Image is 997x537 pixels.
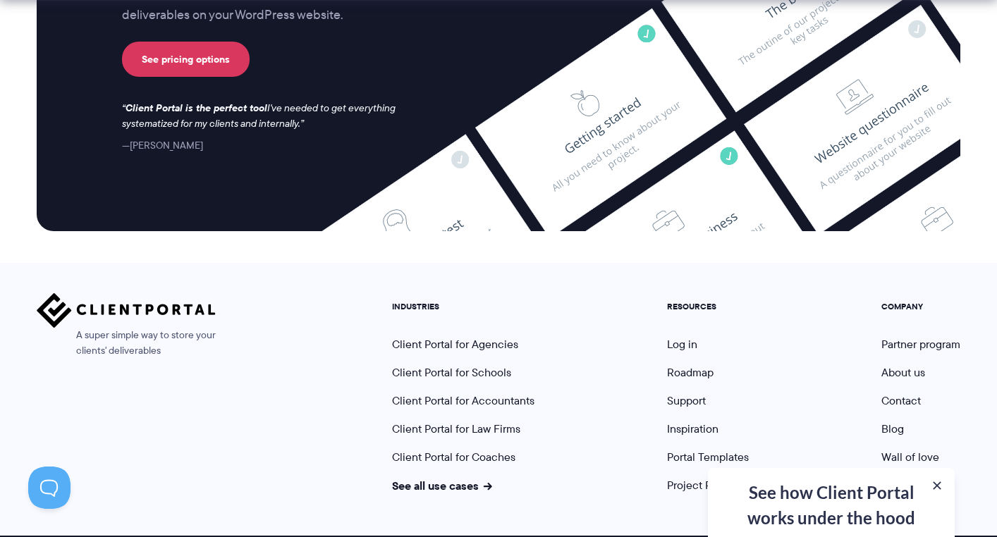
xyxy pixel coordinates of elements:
[667,364,714,381] a: Roadmap
[392,393,534,409] a: Client Portal for Accountants
[667,477,743,493] a: Project Pack
[881,364,925,381] a: About us
[392,336,518,352] a: Client Portal for Agencies
[392,449,515,465] a: Client Portal for Coaches
[667,336,697,352] a: Log in
[881,449,939,465] a: Wall of love
[881,302,960,311] h5: COMPANY
[122,138,203,152] cite: [PERSON_NAME]
[392,302,534,311] h5: INDUSTRIES
[667,449,749,465] a: Portal Templates
[37,328,216,359] span: A super simple way to store your clients' deliverables
[28,467,71,509] iframe: Toggle Customer Support
[881,421,904,437] a: Blog
[881,336,960,352] a: Partner program
[392,364,511,381] a: Client Portal for Schools
[122,42,250,77] a: See pricing options
[667,302,749,311] h5: RESOURCES
[122,101,410,132] p: I've needed to get everything systematized for my clients and internally.
[881,393,921,409] a: Contact
[667,393,706,409] a: Support
[667,421,718,437] a: Inspiration
[126,100,267,116] strong: Client Portal is the perfect tool
[392,421,520,437] a: Client Portal for Law Firms
[392,477,492,494] a: See all use cases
